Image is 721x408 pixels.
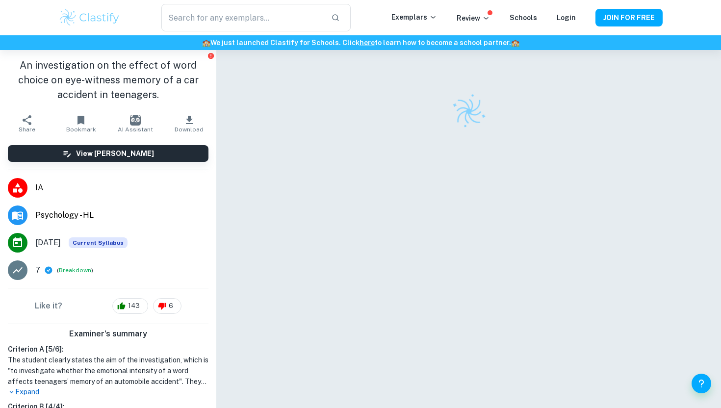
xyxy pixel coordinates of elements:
a: Schools [510,14,537,22]
span: Psychology - HL [35,209,208,221]
span: 6 [163,301,179,311]
p: Review [457,13,490,24]
button: JOIN FOR FREE [595,9,663,26]
img: Clastify logo [58,8,121,27]
h6: Criterion A [ 5 / 6 ]: [8,344,208,355]
button: Report issue [207,52,214,59]
span: Share [19,126,35,133]
button: Breakdown [59,266,91,275]
h1: An investigation on the effect of word choice on eye-witness memory of a car accident in teenagers. [8,58,208,102]
h6: Examiner's summary [4,328,212,340]
span: Current Syllabus [69,237,128,248]
h1: The student clearly states the aim of the investigation, which is "to investigate whether the emo... [8,355,208,387]
h6: We just launched Clastify for Schools. Click to learn how to become a school partner. [2,37,719,48]
h6: View [PERSON_NAME] [76,148,154,159]
button: Bookmark [54,110,108,137]
span: 🏫 [511,39,519,47]
p: Expand [8,387,208,397]
a: here [360,39,375,47]
div: This exemplar is based on the current syllabus. Feel free to refer to it for inspiration/ideas wh... [69,237,128,248]
span: 143 [123,301,145,311]
a: Login [557,14,576,22]
span: IA [35,182,208,194]
span: AI Assistant [118,126,153,133]
span: ( ) [57,266,93,275]
div: 143 [112,298,148,314]
span: Bookmark [66,126,96,133]
p: 7 [35,264,40,276]
button: View [PERSON_NAME] [8,145,208,162]
span: 🏫 [202,39,210,47]
span: [DATE] [35,237,61,249]
button: Help and Feedback [692,374,711,393]
h6: Like it? [35,300,62,312]
span: Download [175,126,204,133]
button: Download [162,110,216,137]
img: AI Assistant [130,115,141,126]
div: 6 [153,298,181,314]
button: AI Assistant [108,110,162,137]
img: Clastify logo [445,88,492,135]
input: Search for any exemplars... [161,4,323,31]
p: Exemplars [391,12,437,23]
